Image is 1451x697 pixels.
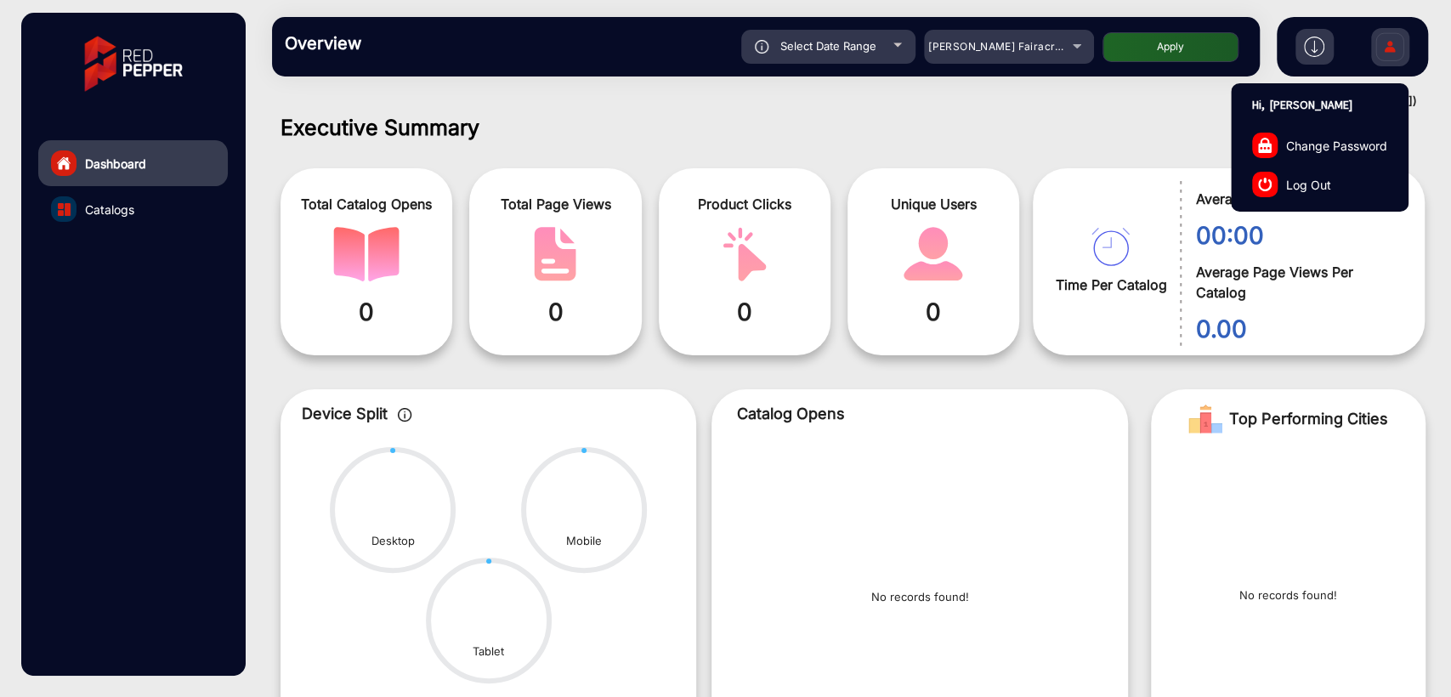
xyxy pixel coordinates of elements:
img: catalog [711,227,778,281]
span: Total Catalog Opens [293,194,439,214]
span: Log Out [1286,175,1331,193]
button: Apply [1102,32,1238,62]
img: catalog [333,227,400,281]
p: No records found! [1239,587,1337,604]
span: 0 [672,294,818,330]
div: Mobile [566,533,602,550]
img: icon [755,40,769,54]
h1: Executive Summary [281,115,1425,140]
p: No records found! [871,589,969,606]
span: Catalogs [85,201,134,218]
span: Change Password [1286,136,1387,154]
a: Dashboard [38,140,228,186]
a: Catalogs [38,186,228,232]
img: catalog [522,227,588,281]
img: catalog [58,203,71,216]
span: Average Time Per Catalog [1195,189,1399,209]
img: change-password [1258,137,1272,152]
h3: Overview [285,33,523,54]
img: icon [398,408,412,422]
span: Unique Users [860,194,1006,214]
span: 0 [482,294,628,330]
span: 0.00 [1195,311,1399,347]
span: [PERSON_NAME] Fairacre Farms [928,40,1097,53]
img: catalog [900,227,966,281]
img: home [56,156,71,171]
span: Total Page Views [482,194,628,214]
span: Average Page Views Per Catalog [1195,262,1399,303]
img: h2download.svg [1304,37,1324,57]
img: Rank image [1188,402,1222,436]
div: ([DATE] - [DATE]) [255,93,1417,110]
span: Product Clicks [672,194,818,214]
span: Top Performing Cities [1229,402,1388,436]
div: Tablet [473,643,504,660]
span: Dashboard [85,155,146,173]
span: Select Date Range [780,39,876,53]
img: vmg-logo [72,21,195,106]
img: log-out [1258,178,1272,191]
span: 00:00 [1195,218,1399,253]
span: 0 [860,294,1006,330]
img: Sign%20Up.svg [1372,20,1408,79]
p: Catalog Opens [737,402,1102,425]
img: catalog [1091,228,1130,266]
div: Desktop [371,533,415,550]
p: Hi, [PERSON_NAME] [1232,91,1408,119]
span: 0 [293,294,439,330]
span: Device Split [302,405,388,422]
